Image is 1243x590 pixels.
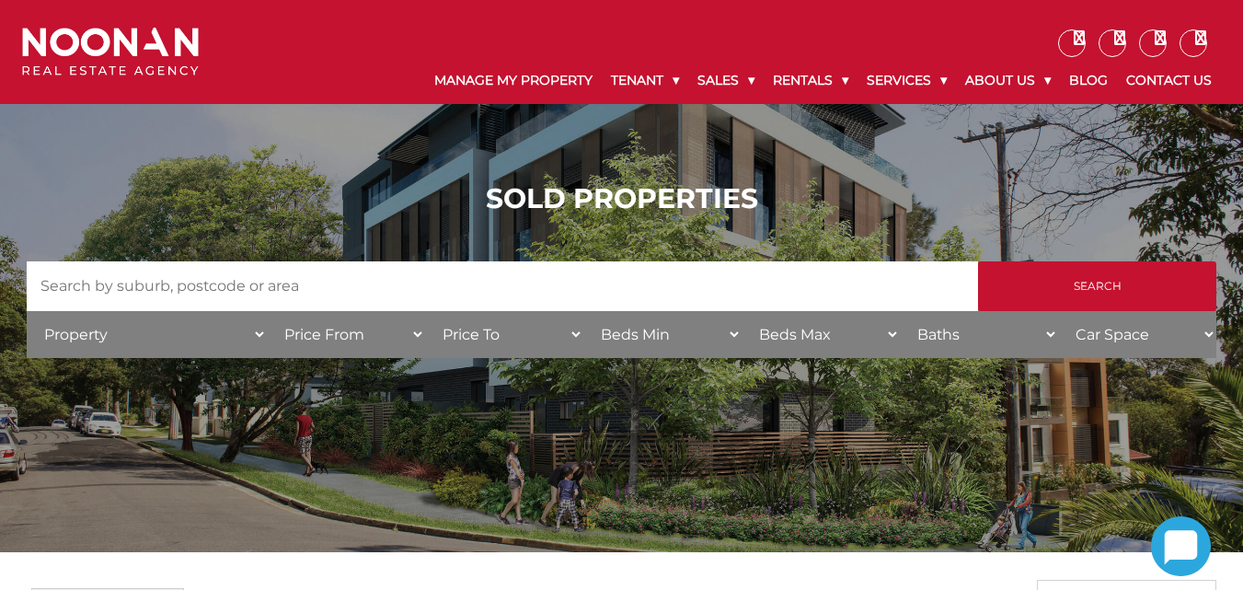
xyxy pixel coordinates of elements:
[425,57,602,104] a: Manage My Property
[688,57,764,104] a: Sales
[1060,57,1117,104] a: Blog
[978,261,1216,311] input: Search
[956,57,1060,104] a: About Us
[764,57,857,104] a: Rentals
[1117,57,1221,104] a: Contact Us
[602,57,688,104] a: Tenant
[27,182,1216,215] h1: Sold Properties
[857,57,956,104] a: Services
[22,28,199,76] img: Noonan Real Estate Agency
[27,261,978,311] input: Search by suburb, postcode or area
